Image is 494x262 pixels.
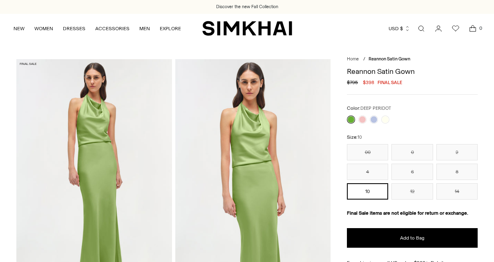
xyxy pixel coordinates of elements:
button: 12 [391,183,433,200]
span: Add to Bag [400,235,425,242]
a: Wishlist [447,20,464,37]
a: Home [347,56,359,62]
label: Size: [347,133,362,141]
button: 0 [391,144,433,160]
button: 14 [436,183,478,200]
button: 8 [436,164,478,180]
button: Add to Bag [347,228,478,248]
a: Go to the account page [430,20,447,37]
a: MEN [139,20,150,38]
a: Open search modal [413,20,429,37]
label: Color: [347,104,391,112]
a: WOMEN [34,20,53,38]
h1: Reannon Satin Gown [347,68,478,75]
s: $795 [347,79,358,86]
button: 6 [391,164,433,180]
a: DRESSES [63,20,85,38]
span: 10 [358,135,362,140]
a: Discover the new Fall Collection [216,4,278,10]
a: NEW [13,20,25,38]
button: 10 [347,183,388,200]
button: 2 [436,144,478,160]
span: 0 [477,24,484,32]
a: ACCESSORIES [95,20,130,38]
a: Open cart modal [465,20,481,37]
button: 4 [347,164,388,180]
nav: breadcrumbs [347,56,478,63]
button: USD $ [389,20,410,38]
button: 00 [347,144,388,160]
strong: Final Sale items are not eligible for return or exchange. [347,210,468,216]
span: $398 [363,79,374,86]
div: / [363,56,365,63]
a: SIMKHAI [202,20,292,36]
span: Reannon Satin Gown [369,56,410,62]
span: DEEP PERIDOT [360,106,391,111]
a: EXPLORE [160,20,181,38]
